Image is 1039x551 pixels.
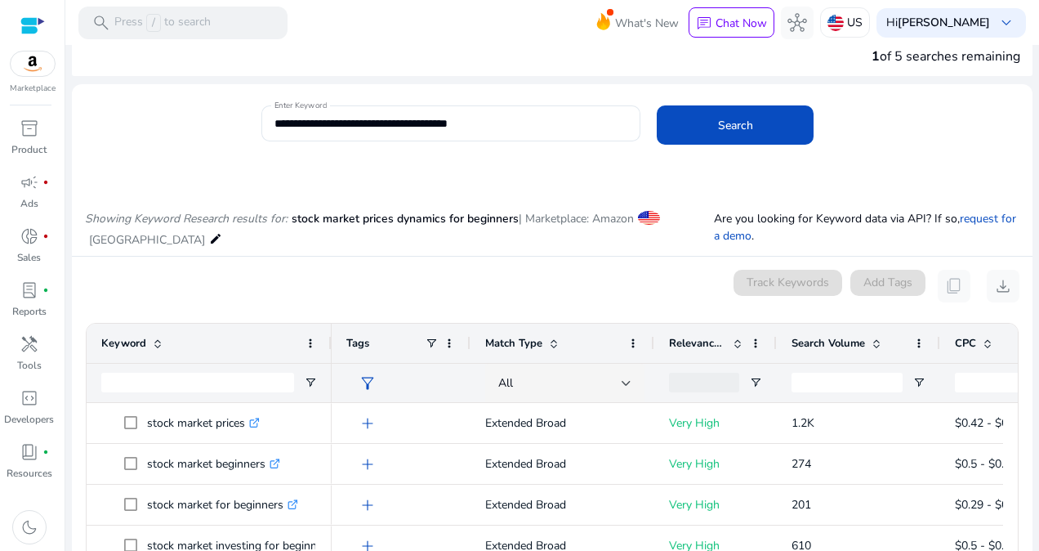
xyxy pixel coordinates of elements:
[955,336,976,351] span: CPC
[20,226,39,246] span: donut_small
[42,287,49,293] span: fiber_manual_record
[20,172,39,192] span: campaign
[12,304,47,319] p: Reports
[519,211,634,226] span: | Marketplace: Amazon
[792,415,814,431] span: 1.2K
[792,373,903,392] input: Search Volume Filter Input
[292,211,519,226] span: stock market prices dynamics for beginners
[485,447,640,481] p: Extended Broad
[955,456,1017,472] span: $0.5 - $0.75
[20,388,39,408] span: code_blocks
[346,336,369,351] span: Tags
[657,105,814,145] button: Search
[615,9,679,38] span: What's New
[498,375,513,391] span: All
[827,15,844,31] img: us.svg
[669,336,726,351] span: Relevance Score
[872,47,1020,66] div: of 5 searches remaining
[10,83,56,95] p: Marketplace
[358,374,377,393] span: filter_alt
[669,447,762,481] p: Very High
[955,415,1023,431] span: $0.42 - $0.63
[716,16,767,31] p: Chat Now
[7,466,52,481] p: Resources
[993,276,1013,296] span: download
[4,412,54,427] p: Developers
[787,13,807,33] span: hub
[11,52,55,76] img: amazon.svg
[20,280,39,300] span: lab_profile
[91,13,111,33] span: search
[42,233,49,240] span: fiber_manual_record
[696,16,712,32] span: chat
[147,406,260,440] p: stock market prices
[718,117,753,134] span: Search
[146,14,161,32] span: /
[20,119,39,138] span: inventory_2
[749,376,762,389] button: Open Filter Menu
[42,449,49,455] span: fiber_manual_record
[886,17,990,29] p: Hi
[358,455,377,474] span: add
[274,100,327,111] mat-label: Enter Keyword
[89,232,205,248] span: [GEOGRAPHIC_DATA]
[17,250,41,265] p: Sales
[209,229,222,249] mat-icon: edit
[304,376,317,389] button: Open Filter Menu
[714,210,1019,244] p: Are you looking for Keyword data via API? If so, .
[20,442,39,462] span: book_4
[997,13,1016,33] span: keyboard_arrow_down
[20,196,38,211] p: Ads
[792,456,811,472] span: 274
[689,7,774,38] button: chatChat Now
[669,406,762,440] p: Very High
[898,15,990,30] b: [PERSON_NAME]
[485,488,640,522] p: Extended Broad
[85,211,288,226] i: Showing Keyword Research results for:
[792,497,811,513] span: 201
[987,270,1019,302] button: download
[101,373,294,392] input: Keyword Filter Input
[11,142,47,157] p: Product
[101,336,146,351] span: Keyword
[955,497,1023,513] span: $0.29 - $0.44
[20,517,39,537] span: dark_mode
[781,7,814,39] button: hub
[912,376,925,389] button: Open Filter Menu
[847,8,863,37] p: US
[669,488,762,522] p: Very High
[42,179,49,186] span: fiber_manual_record
[17,358,42,373] p: Tools
[485,336,542,351] span: Match Type
[358,414,377,433] span: add
[485,406,640,440] p: Extended Broad
[114,14,211,32] p: Press to search
[792,336,865,351] span: Search Volume
[147,488,298,522] p: stock market for beginners
[358,495,377,515] span: add
[147,447,280,481] p: stock market beginners
[20,334,39,354] span: handyman
[872,47,880,65] span: 1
